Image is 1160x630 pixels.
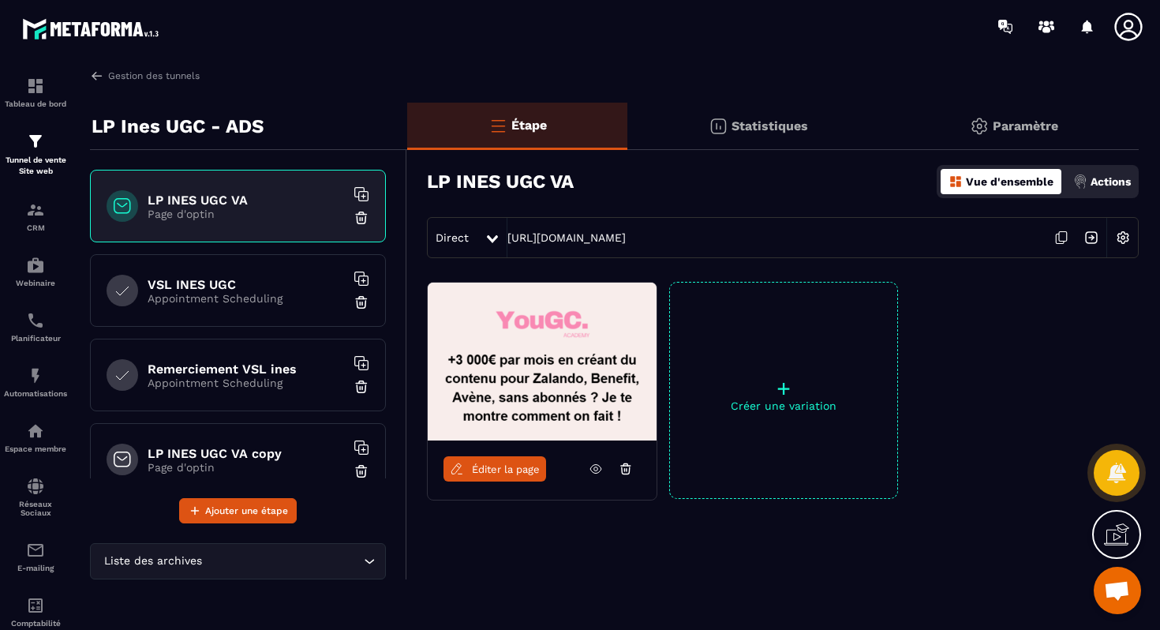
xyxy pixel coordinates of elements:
img: trash [354,294,369,310]
img: arrow [90,69,104,83]
img: accountant [26,596,45,615]
img: image [428,283,657,441]
a: Gestion des tunnels [90,69,200,83]
p: LP Ines UGC - ADS [92,111,264,142]
span: Ajouter une étape [205,503,288,519]
h6: Remerciement VSL ines [148,362,345,377]
img: setting-gr.5f69749f.svg [970,117,989,136]
img: logo [22,14,164,43]
a: formationformationTableau de bord [4,65,67,120]
a: formationformationCRM [4,189,67,244]
p: Vue d'ensemble [966,175,1053,188]
img: social-network [26,477,45,496]
img: automations [26,366,45,385]
p: Tunnel de vente Site web [4,155,67,177]
h3: LP INES UGC VA [427,171,574,193]
p: Statistiques [732,118,808,133]
img: setting-w.858f3a88.svg [1108,223,1138,253]
img: arrow-next.bcc2205e.svg [1076,223,1106,253]
img: formation [26,201,45,219]
p: Appointment Scheduling [148,292,345,305]
p: Paramètre [993,118,1058,133]
img: formation [26,132,45,151]
a: social-networksocial-networkRéseaux Sociaux [4,465,67,529]
img: dashboard-orange.40269519.svg [949,174,963,189]
a: Éditer la page [443,456,546,482]
p: Appointment Scheduling [148,377,345,389]
p: Réseaux Sociaux [4,500,67,517]
img: trash [354,463,369,479]
img: trash [354,210,369,226]
img: automations [26,422,45,441]
a: automationsautomationsAutomatisations [4,354,67,410]
input: Search for option [205,553,360,570]
a: emailemailE-mailing [4,529,67,584]
p: Étape [511,118,547,133]
a: automationsautomationsWebinaire [4,244,67,299]
p: Actions [1091,175,1131,188]
img: email [26,541,45,560]
a: schedulerschedulerPlanificateur [4,299,67,354]
button: Ajouter une étape [179,498,297,523]
img: formation [26,77,45,96]
p: CRM [4,223,67,232]
p: Espace membre [4,444,67,453]
p: Automatisations [4,389,67,398]
p: + [670,377,897,399]
a: [URL][DOMAIN_NAME] [507,231,626,244]
p: Planificateur [4,334,67,343]
p: Comptabilité [4,619,67,628]
p: Tableau de bord [4,99,67,108]
h6: VSL INES UGC [148,277,345,292]
img: trash [354,379,369,395]
span: Éditer la page [472,463,540,475]
a: formationformationTunnel de vente Site web [4,120,67,189]
p: E-mailing [4,564,67,572]
img: stats.20deebd0.svg [709,117,728,136]
img: bars-o.4a397970.svg [488,116,507,135]
div: Search for option [90,543,386,579]
img: scheduler [26,311,45,330]
h6: LP INES UGC VA [148,193,345,208]
a: automationsautomationsEspace membre [4,410,67,465]
span: Direct [436,231,469,244]
img: actions.d6e523a2.png [1073,174,1087,189]
p: Créer une variation [670,399,897,412]
p: Page d'optin [148,461,345,474]
p: Webinaire [4,279,67,287]
div: Ouvrir le chat [1094,567,1141,614]
p: Page d'optin [148,208,345,220]
h6: LP INES UGC VA copy [148,446,345,461]
span: Liste des archives [100,553,205,570]
img: automations [26,256,45,275]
